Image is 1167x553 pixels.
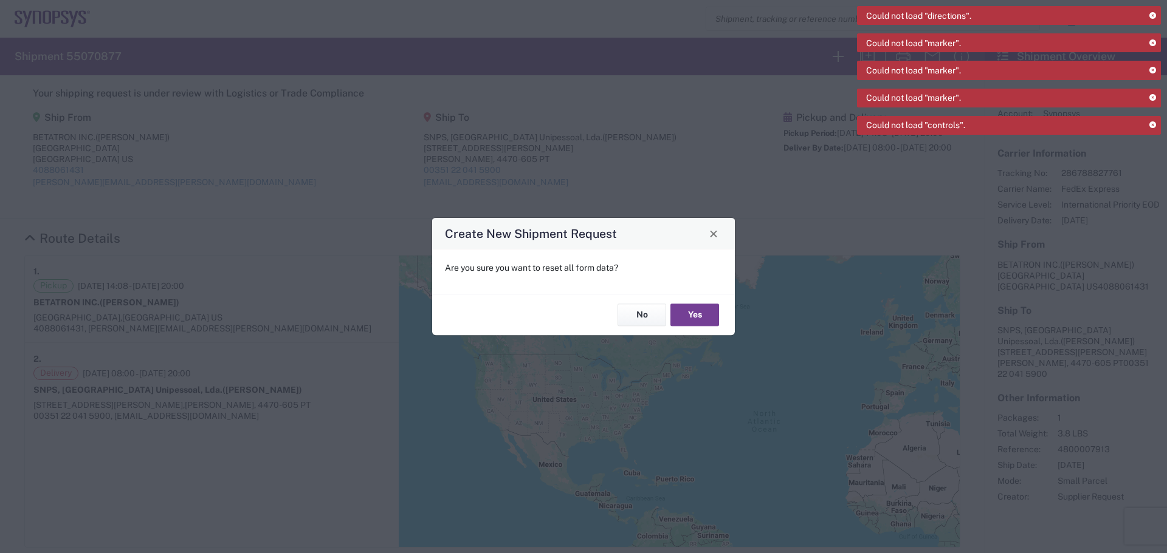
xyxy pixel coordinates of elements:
button: No [618,304,666,327]
span: Could not load "marker". [866,65,961,76]
p: Are you sure you want to reset all form data? [445,262,722,273]
span: Could not load "directions". [866,10,971,21]
span: Could not load "marker". [866,92,961,103]
h4: Create New Shipment Request [445,225,617,242]
button: Close [705,225,722,242]
span: Could not load "marker". [866,38,961,49]
span: Could not load "controls". [866,120,965,131]
button: Yes [670,304,719,327]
